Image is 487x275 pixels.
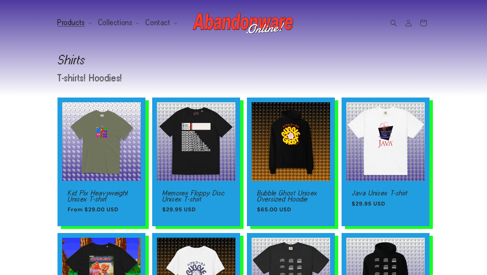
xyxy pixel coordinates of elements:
[94,16,142,30] summary: Collections
[98,20,133,26] span: Collections
[146,20,170,26] span: Contact
[57,73,305,83] p: T-shirts! Hoodies!
[352,190,419,196] a: Java Unisex T-shirt
[57,20,85,26] span: Products
[53,16,94,30] summary: Products
[162,190,230,202] a: Memorex Floppy Disc Unisex T-shirt
[68,190,135,202] a: Kid Pix Heavyweight Unisex T-shirt
[193,9,294,37] img: Abandonware
[386,16,401,30] summary: Search
[142,16,180,30] summary: Contact
[257,190,325,202] a: Bubble Ghost Unisex Oversized Hoodie
[57,54,430,65] h1: Shirts
[190,7,297,39] a: Abandonware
